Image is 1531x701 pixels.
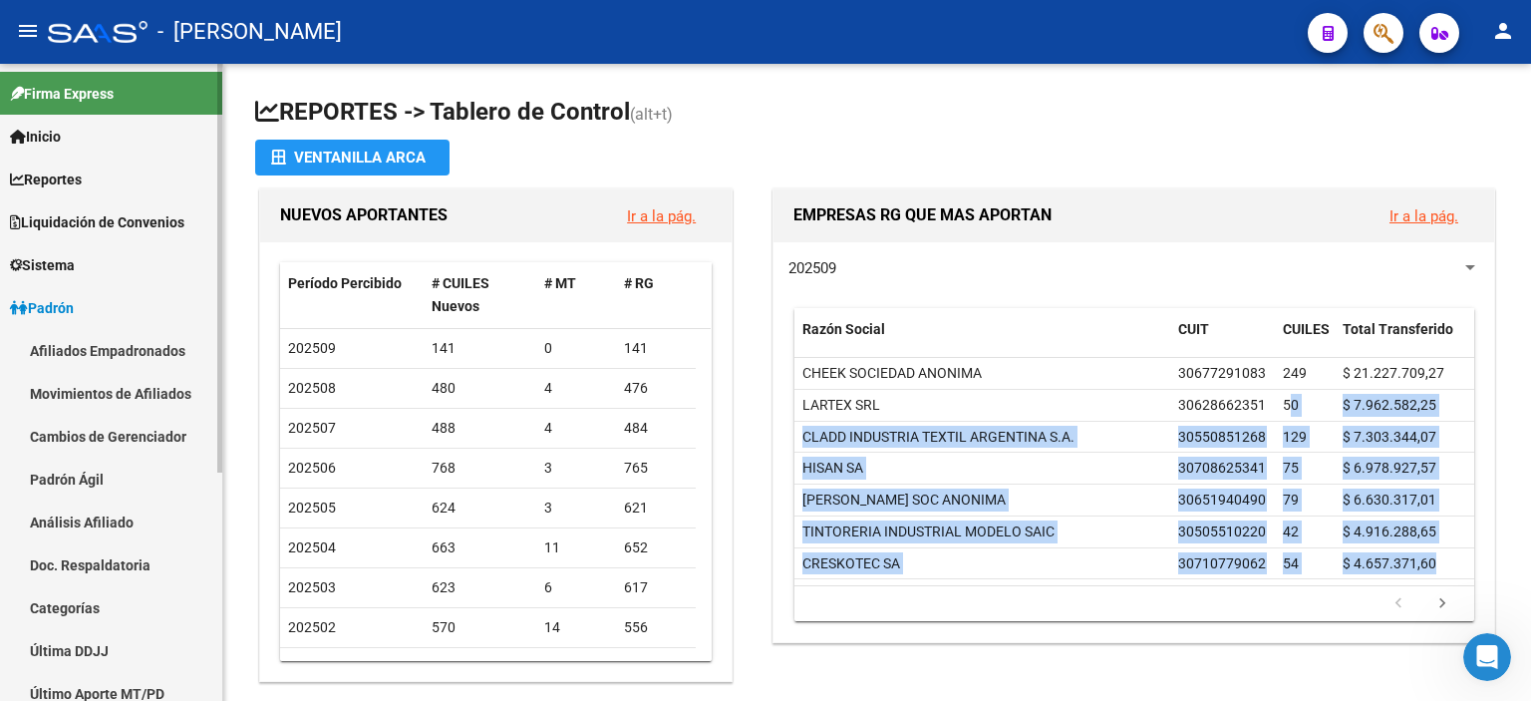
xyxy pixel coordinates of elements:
[794,308,1170,374] datatable-header-cell: Razón Social
[1178,426,1266,449] div: 30550851268
[1343,555,1436,571] span: $ 4.657.371,60
[544,616,608,639] div: 14
[288,659,336,675] span: 202501
[1170,308,1275,374] datatable-header-cell: CUIT
[624,377,688,400] div: 476
[802,394,880,417] div: LARTEX SRL
[432,536,529,559] div: 663
[1178,521,1266,543] div: 30505510220
[544,536,608,559] div: 11
[288,500,336,516] span: 202505
[288,380,336,396] span: 202508
[10,254,75,276] span: Sistema
[1178,394,1266,417] div: 30628662351
[288,539,336,555] span: 202504
[255,140,450,175] button: Ventanilla ARCA
[432,377,529,400] div: 480
[1389,207,1458,225] a: Ir a la pág.
[432,275,489,314] span: # CUILES Nuevos
[10,211,184,233] span: Liquidación de Convenios
[432,576,529,599] div: 623
[432,616,529,639] div: 570
[624,616,688,639] div: 556
[627,207,696,225] a: Ir a la pág.
[271,140,434,175] div: Ventanilla ARCA
[1374,197,1474,234] button: Ir a la pág.
[288,579,336,595] span: 202503
[536,262,616,328] datatable-header-cell: # MT
[544,275,576,291] span: # MT
[624,576,688,599] div: 617
[1283,365,1307,381] span: 249
[544,417,608,440] div: 4
[544,377,608,400] div: 4
[1491,19,1515,43] mat-icon: person
[432,417,529,440] div: 488
[1178,321,1209,337] span: CUIT
[1178,552,1266,575] div: 30710779062
[1343,365,1444,381] span: $ 21.227.709,27
[1343,429,1436,445] span: $ 7.303.344,07
[802,457,863,480] div: HISAN SA
[1178,362,1266,385] div: 30677291083
[10,169,82,190] span: Reportes
[1423,593,1461,615] a: go to next page
[1283,492,1299,508] span: 79
[802,362,982,385] div: CHEEK SOCIEDAD ANONIMA
[802,321,885,337] span: Razón Social
[630,105,673,124] span: (alt+t)
[1335,308,1474,374] datatable-header-cell: Total Transferido
[1283,321,1330,337] span: CUILES
[624,536,688,559] div: 652
[624,656,688,679] div: 648
[544,576,608,599] div: 6
[544,457,608,480] div: 3
[624,337,688,360] div: 141
[616,262,696,328] datatable-header-cell: # RG
[788,259,836,277] span: 202509
[1283,397,1299,413] span: 50
[793,205,1052,224] span: EMPRESAS RG QUE MAS APORTAN
[1343,492,1436,508] span: $ 6.630.317,01
[1178,457,1266,480] div: 30708625341
[424,262,537,328] datatable-header-cell: # CUILES Nuevos
[432,656,529,679] div: 664
[544,497,608,520] div: 3
[544,337,608,360] div: 0
[432,457,529,480] div: 768
[624,497,688,520] div: 621
[280,205,448,224] span: NUEVOS APORTANTES
[288,340,336,356] span: 202509
[1343,460,1436,476] span: $ 6.978.927,57
[1379,593,1417,615] a: go to previous page
[802,521,1055,543] div: TINTORERIA INDUSTRIAL MODELO SAIC
[802,489,1006,512] div: [PERSON_NAME] SOC ANONIMA
[624,417,688,440] div: 484
[10,83,114,105] span: Firma Express
[288,420,336,436] span: 202507
[432,337,529,360] div: 141
[1463,633,1511,681] iframe: Intercom live chat
[624,275,654,291] span: # RG
[624,457,688,480] div: 765
[157,10,342,54] span: - [PERSON_NAME]
[288,619,336,635] span: 202502
[288,460,336,476] span: 202506
[1343,321,1453,337] span: Total Transferido
[280,262,424,328] datatable-header-cell: Período Percibido
[1283,524,1299,539] span: 42
[802,552,900,575] div: CRESKOTEC SA
[432,497,529,520] div: 624
[1343,397,1436,413] span: $ 7.962.582,25
[802,426,1074,449] div: CLADD INDUSTRIA TEXTIL ARGENTINA S.A.
[10,297,74,319] span: Padrón
[1275,308,1335,374] datatable-header-cell: CUILES
[255,96,1499,131] h1: REPORTES -> Tablero de Control
[1283,460,1299,476] span: 75
[288,275,402,291] span: Período Percibido
[1283,429,1307,445] span: 129
[1283,555,1299,571] span: 54
[16,19,40,43] mat-icon: menu
[544,656,608,679] div: 16
[1343,524,1436,539] span: $ 4.916.288,65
